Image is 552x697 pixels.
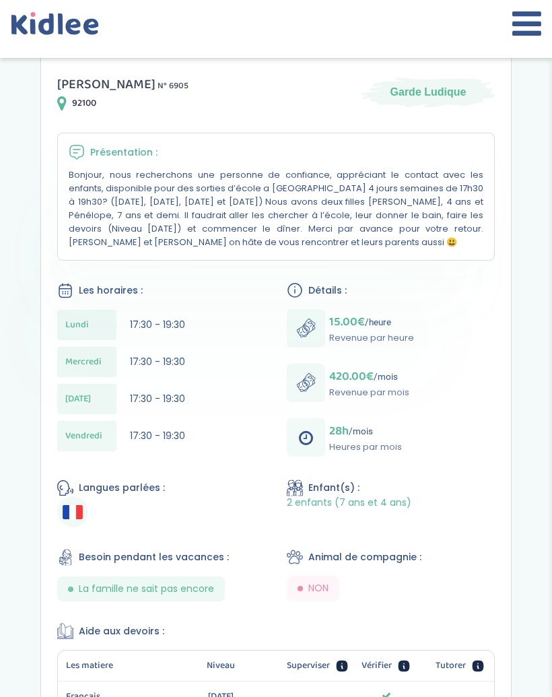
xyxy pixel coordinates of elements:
span: [DATE] [65,392,91,406]
p: Revenue par mois [329,386,409,399]
span: La famille ne sait pas encore [79,582,214,596]
span: Vérifier [361,659,392,673]
p: Bonjour, nous recherchons une personne de confiance, appréciant le contact avec les enfants, disp... [69,168,483,249]
span: 15.00€ [329,312,365,331]
span: Lundi [65,318,89,332]
span: [PERSON_NAME] [57,73,156,95]
span: Langues parlées : [79,481,165,495]
span: 17:30 - 19:30 [130,429,185,442]
p: /heure [329,312,414,331]
span: NON [308,581,329,595]
span: Besoin pendant les vacances : [79,550,229,564]
span: 17:30 - 19:30 [130,355,185,368]
span: Animal de compagnie : [308,550,421,564]
span: Niveau [207,659,235,673]
p: Revenue par heure [329,331,414,345]
span: Mercredi [65,355,102,369]
span: Présentation : [90,145,158,160]
span: Détails : [308,284,347,298]
span: Les horaires : [79,284,143,298]
span: 2 enfants (7 ans et 4 ans) [287,496,411,509]
span: 17:30 - 19:30 [130,392,185,405]
span: 92100 [72,96,96,110]
span: Enfant(s) : [308,481,359,495]
p: Heures par mois [329,440,402,454]
span: 420.00€ [329,367,374,386]
span: N° 6905 [158,79,188,93]
p: /mois [329,367,409,386]
span: Aide aux devoirs : [79,624,164,638]
p: /mois [329,422,402,440]
span: 28h [329,422,349,440]
span: Tutorer [436,659,466,673]
span: Vendredi [65,429,102,443]
span: Les matiere [66,659,113,673]
span: Superviser [287,659,330,673]
span: Garde Ludique [390,85,467,100]
span: 17:30 - 19:30 [130,318,185,331]
img: Français [63,505,83,519]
